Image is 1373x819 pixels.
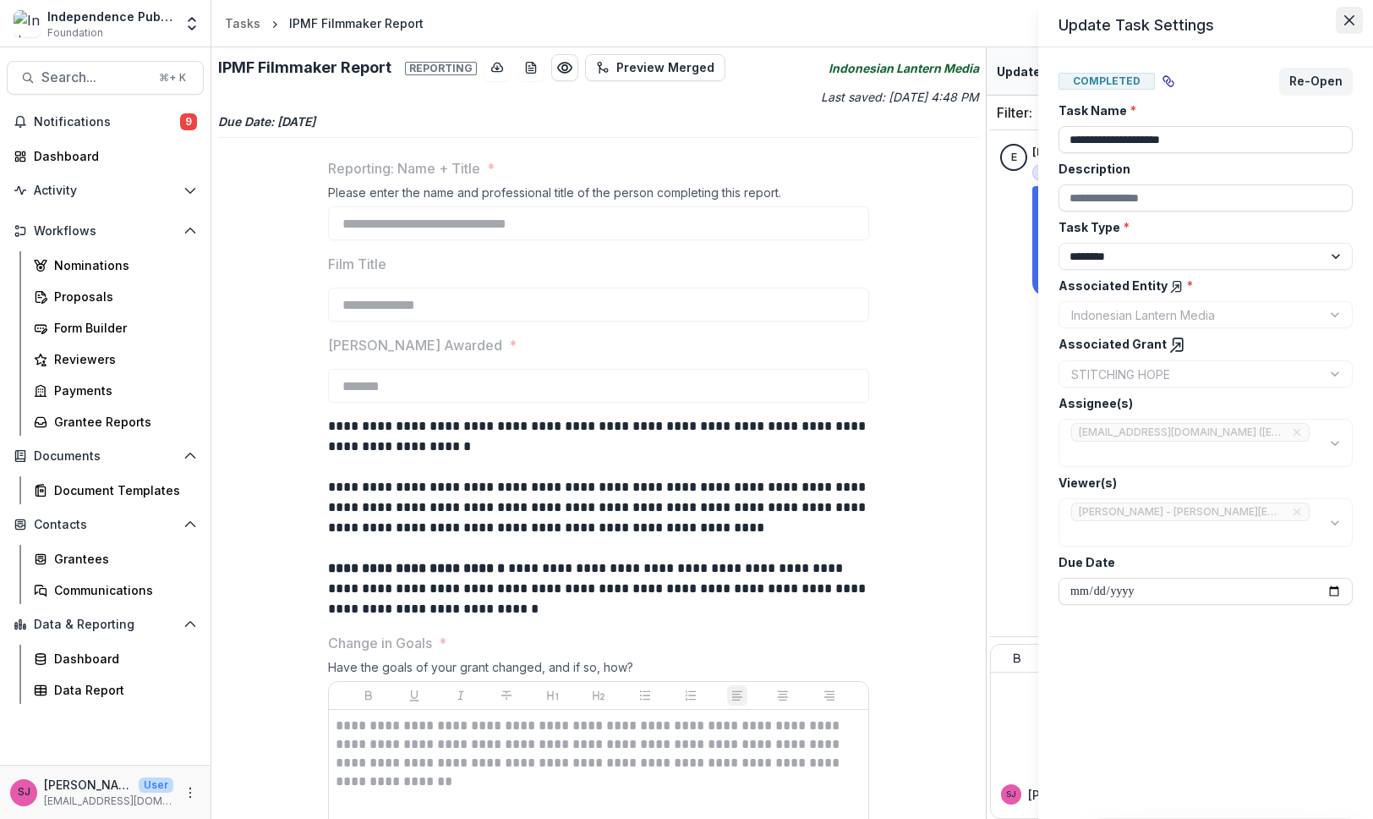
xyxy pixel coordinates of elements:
button: Re-Open [1279,68,1353,95]
span: Completed [1058,73,1155,90]
label: Task Type [1058,218,1343,236]
label: Task Name [1058,102,1343,119]
label: Due Date [1058,553,1343,571]
label: Description [1058,160,1343,178]
label: Assignee(s) [1058,394,1343,412]
label: Associated Entity [1058,277,1343,294]
button: Close [1336,7,1363,34]
label: Viewer(s) [1058,474,1343,492]
button: View dependent tasks [1155,68,1182,95]
label: Associated Grant [1058,335,1343,354]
